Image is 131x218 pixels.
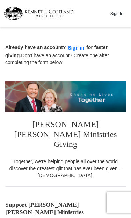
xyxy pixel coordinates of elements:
[106,8,127,19] button: Sign In
[4,7,74,20] img: kcm-header-logo.svg
[5,45,108,58] strong: Already have an account? for faster giving.
[5,158,126,179] div: Together, we're helping people all over the world discover the greatest gift that has ever been g...
[66,44,87,52] button: Sign in
[5,201,126,216] h5: Support [PERSON_NAME] [PERSON_NAME] Ministries
[5,44,126,66] p: Don't have an account? Create one after completing the form below.
[5,112,126,158] h3: [PERSON_NAME] [PERSON_NAME] Ministries Giving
